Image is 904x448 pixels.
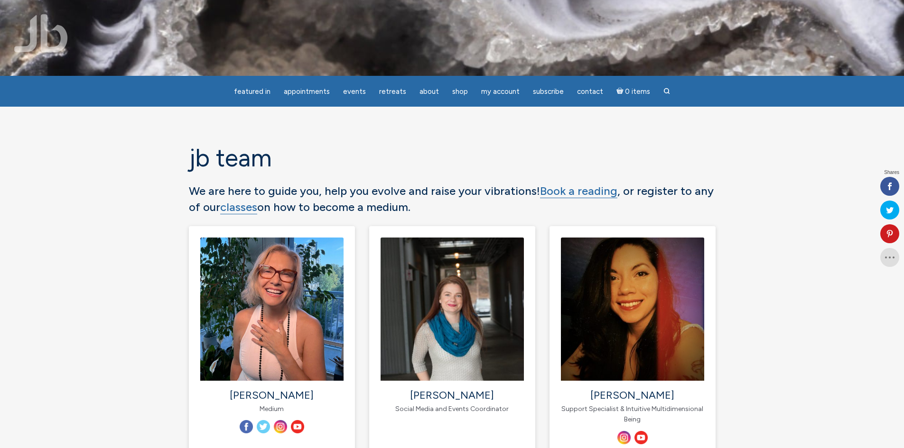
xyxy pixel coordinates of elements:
i: Cart [616,87,625,96]
a: My Account [475,82,525,101]
img: Sara Reheis [561,238,704,381]
a: Cart0 items [611,82,656,101]
a: [PERSON_NAME] [590,389,674,402]
h5: We are here to guide you, help you evolve and raise your vibrations! , or register to any of our ... [189,183,716,215]
span: My Account [481,87,520,96]
a: About [414,82,445,101]
span: Shares [884,170,899,175]
p: Medium [200,404,344,414]
a: [PERSON_NAME] [410,389,494,402]
span: Subscribe [533,87,564,96]
span: Appointments [284,87,330,96]
a: Shop [447,82,474,101]
span: Events [343,87,366,96]
img: Jamie Butler. The Everyday Medium [14,14,68,52]
img: Twitter [257,420,270,433]
img: YouTube [634,431,648,444]
span: Retreats [379,87,406,96]
span: Contact [577,87,603,96]
a: Appointments [278,82,336,101]
h1: JB Team [189,145,716,172]
a: Contact [571,82,609,101]
img: Colleen Zeigler [381,238,524,381]
a: Subscribe [527,82,569,101]
img: Instagram [617,431,631,444]
span: Shop [452,87,468,96]
img: YouTube [291,420,304,433]
p: Support Specialist & Intuitive Multidimensional Being [561,404,704,425]
a: [PERSON_NAME] [230,389,314,402]
p: Social Media and Events Coordinator [381,404,524,414]
a: Book a reading [540,184,617,198]
a: Events [337,82,372,101]
span: 0 items [625,88,650,95]
a: classes [220,200,257,214]
img: Jamie Butler [200,238,344,381]
img: Facebook [240,420,253,433]
a: Retreats [373,82,412,101]
span: featured in [234,87,270,96]
a: featured in [228,82,276,101]
img: Instagram [274,420,287,433]
span: About [419,87,439,96]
